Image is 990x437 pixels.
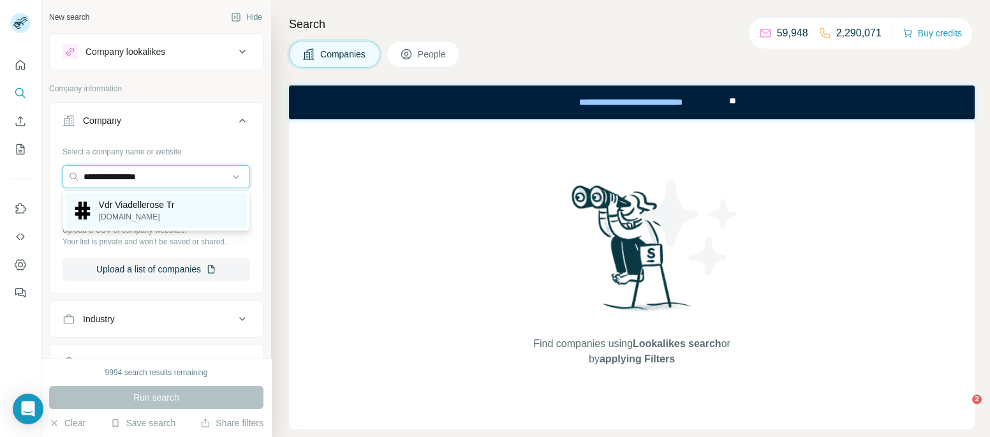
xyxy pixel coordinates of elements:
img: Vdr Viadellerose Tr [73,202,91,219]
div: 9994 search results remaining [105,367,208,378]
div: Company lookalikes [85,45,165,58]
span: 2 [973,394,983,404]
div: New search [49,11,89,23]
p: Vdr Viadellerose Tr [99,198,175,211]
button: Enrich CSV [10,110,31,133]
button: Buy credits [903,24,962,42]
div: Open Intercom Messenger [13,394,43,424]
button: Search [10,82,31,105]
p: [DOMAIN_NAME] [99,211,175,223]
button: Upload a list of companies [63,258,250,281]
button: Clear [49,417,85,429]
button: Save search [110,417,175,429]
img: Surfe Illustration - Woman searching with binoculars [566,182,698,324]
p: Your list is private and won't be saved or shared. [63,236,250,248]
span: Find companies using or by [529,336,734,367]
button: Quick start [10,54,31,77]
span: applying Filters [600,353,675,364]
button: Feedback [10,281,31,304]
div: Select a company name or website [63,141,250,158]
p: 59,948 [777,26,808,41]
button: Dashboard [10,253,31,276]
button: Company lookalikes [50,36,263,67]
button: HQ location [50,347,263,378]
div: Company [83,114,121,127]
button: Hide [222,8,271,27]
button: Use Surfe on LinkedIn [10,197,31,220]
button: Use Surfe API [10,225,31,248]
button: My lists [10,138,31,161]
div: HQ location [83,356,129,369]
button: Company [50,105,263,141]
button: Industry [50,304,263,334]
p: 2,290,071 [836,26,882,41]
iframe: Banner [289,85,975,119]
span: Companies [320,48,367,61]
button: Share filters [200,417,263,429]
span: People [418,48,447,61]
h4: Search [289,15,975,33]
div: Industry [83,313,115,325]
img: Surfe Illustration - Stars [632,170,747,285]
span: Lookalikes search [633,338,721,349]
iframe: Intercom live chat [947,394,977,424]
p: Company information [49,83,263,94]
